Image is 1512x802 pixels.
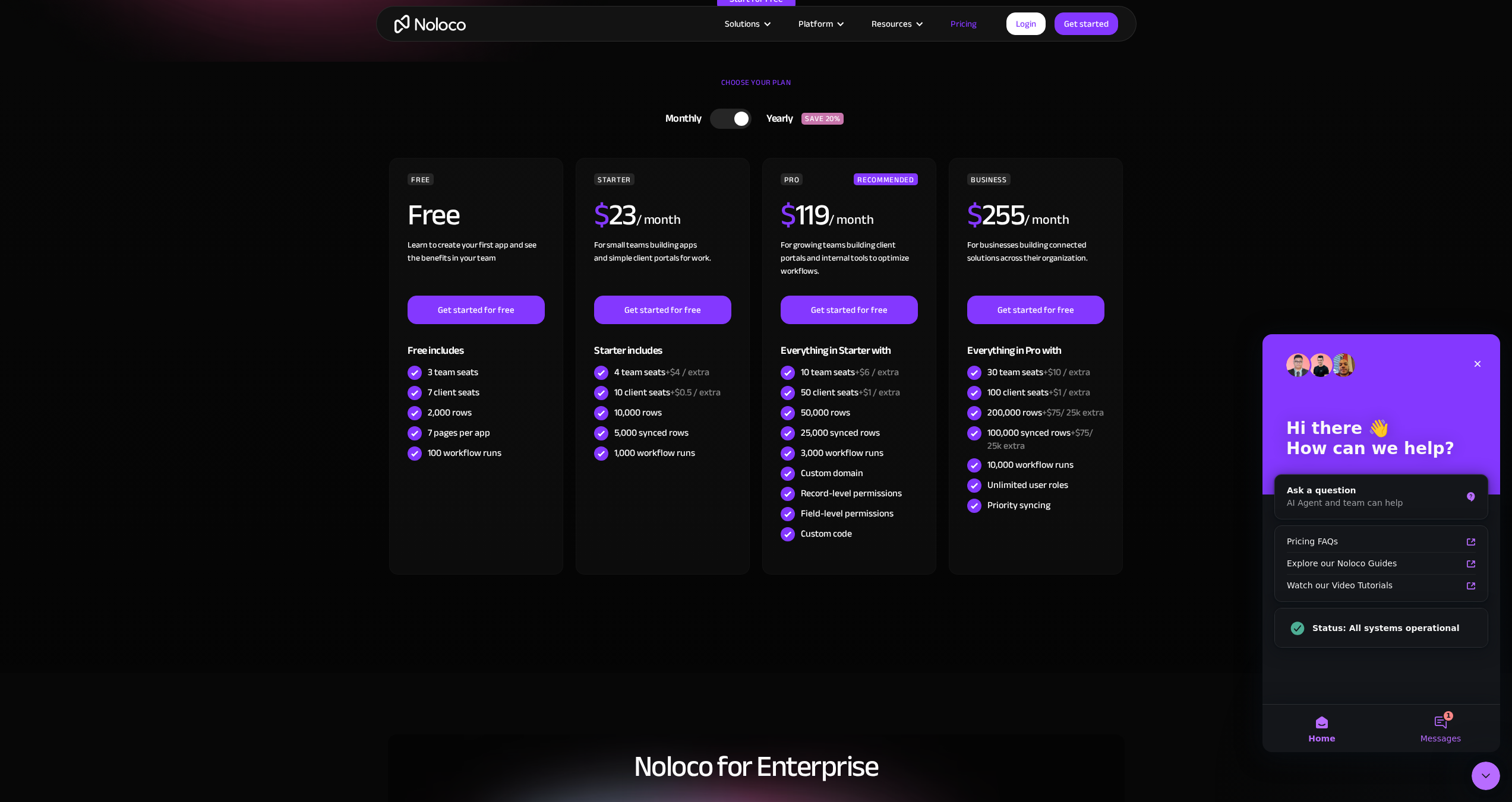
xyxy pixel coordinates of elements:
div: 100 client seats [987,386,1090,399]
div: PRO [781,173,803,185]
a: Get started for free [594,296,731,324]
div: 3 team seats [428,366,478,379]
div: 30 team seats [987,366,1090,379]
div: 4 team seats [614,366,709,379]
span: +$0.5 / extra [670,383,721,401]
div: Everything in Starter with [781,324,917,363]
span: +$1 / extra [1049,383,1090,401]
a: Login [1006,12,1046,35]
h2: Free [408,200,459,230]
div: 2,000 rows [428,406,472,419]
a: home [394,15,466,33]
h2: 119 [781,200,829,230]
a: Get started for free [967,296,1104,324]
div: Platform [784,16,857,31]
div: Everything in Pro with [967,324,1104,363]
div: Solutions [710,16,784,31]
iframe: Intercom live chat [1262,334,1500,752]
div: Starter includes [594,324,731,363]
div: 200,000 rows [987,406,1104,419]
div: 50 client seats [801,386,900,399]
span: $ [594,187,609,243]
span: $ [781,187,796,243]
span: +$75/ 25k extra [987,424,1093,455]
div: BUSINESS [967,173,1010,185]
div: 10 team seats [801,366,899,379]
a: Get started for free [408,296,544,324]
div: 3,000 workflow runs [801,446,883,459]
div: Custom domain [801,467,863,480]
div: Unlimited user roles [987,478,1068,492]
div: FREE [408,173,434,185]
a: Get started [1055,12,1118,35]
div: Custom code [801,527,852,540]
a: Get started for free [781,296,917,324]
span: +$1 / extra [858,383,900,401]
div: / month [636,211,681,230]
div: Yearly [752,110,801,128]
div: / month [1024,211,1069,230]
div: Free includes [408,324,544,363]
h2: Noloco for Enterprise [388,750,1125,782]
div: 5,000 synced rows [614,426,689,439]
div: 100,000 synced rows [987,426,1104,452]
span: $ [967,187,982,243]
div: / month [829,211,873,230]
div: Resources [872,16,912,31]
h2: 255 [967,200,1024,230]
div: 10,000 rows [614,406,662,419]
div: CHOOSE YOUR PLAN [388,74,1125,103]
a: Pricing [936,16,992,31]
span: +$6 / extra [855,363,899,381]
div: 10 client seats [614,386,721,399]
div: Learn to create your first app and see the benefits in your team ‍ [408,239,544,296]
div: For businesses building connected solutions across their organization. ‍ [967,239,1104,296]
div: STARTER [594,173,634,185]
span: +$4 / extra [665,363,709,381]
div: Resources [857,16,936,31]
iframe: Intercom live chat [1472,762,1500,790]
div: Monthly [651,110,711,128]
div: For growing teams building client portals and internal tools to optimize workflows. [781,239,917,296]
h2: 23 [594,200,636,230]
div: Platform [798,16,833,31]
div: SAVE 20% [801,113,844,125]
span: +$10 / extra [1043,363,1090,381]
div: 100 workflow runs [428,446,501,459]
div: For small teams building apps and simple client portals for work. ‍ [594,239,731,296]
div: Record-level permissions [801,487,902,500]
div: 1,000 workflow runs [614,446,695,459]
div: Priority syncing [987,499,1050,512]
span: +$75/ 25k extra [1042,404,1104,421]
div: RECOMMENDED [854,173,917,185]
div: 50,000 rows [801,406,850,419]
div: Solutions [725,16,760,31]
div: 25,000 synced rows [801,426,880,439]
div: 7 pages per app [428,426,490,439]
div: 7 client seats [428,386,479,399]
div: Field-level permissions [801,507,894,520]
div: 10,000 workflow runs [987,458,1074,471]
